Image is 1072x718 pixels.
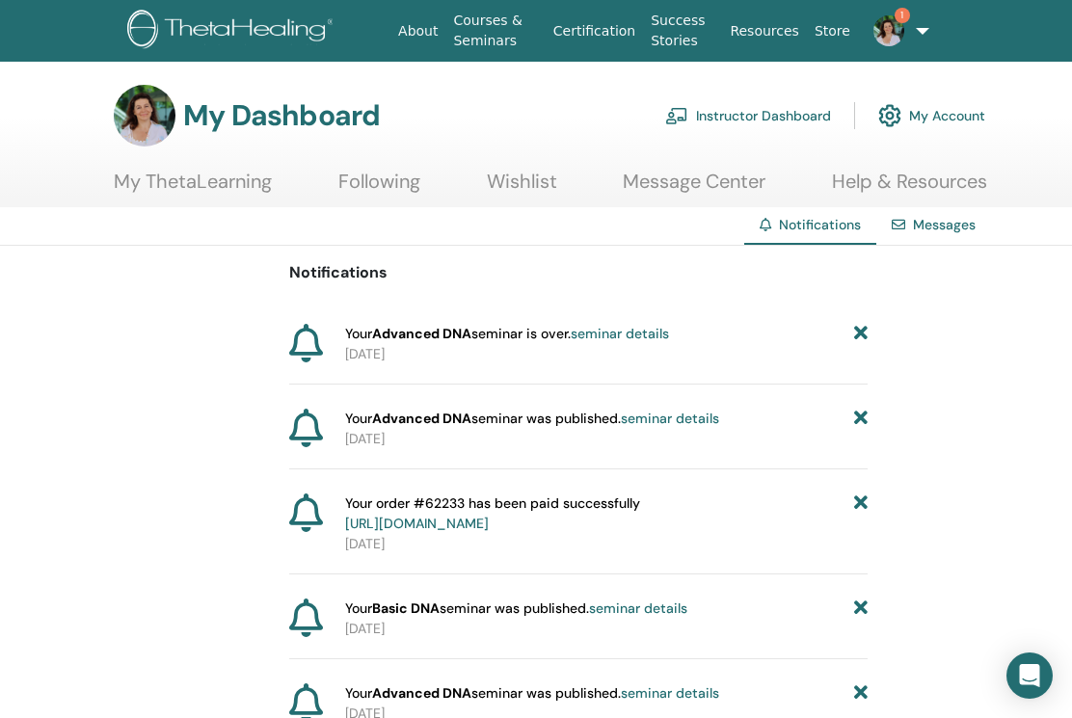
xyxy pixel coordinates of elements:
h3: My Dashboard [183,98,380,133]
p: Notifications [289,261,868,284]
a: About [390,13,445,49]
a: Courses & Seminars [445,3,545,59]
div: Open Intercom Messenger [1006,652,1053,699]
span: Your seminar was published. [345,409,719,429]
p: [DATE] [345,534,868,554]
a: seminar details [589,599,687,617]
span: Notifications [779,216,861,233]
strong: Basic DNA [372,599,440,617]
img: default.jpg [873,15,904,46]
a: seminar details [571,325,669,342]
a: Wishlist [487,170,557,207]
a: Messages [913,216,976,233]
img: chalkboard-teacher.svg [665,107,688,124]
span: Your seminar was published. [345,683,719,704]
a: Following [338,170,420,207]
a: Resources [722,13,807,49]
a: My ThetaLearning [114,170,272,207]
img: logo.png [127,10,340,53]
img: cog.svg [878,99,901,132]
p: [DATE] [345,619,868,639]
a: Message Center [623,170,765,207]
p: [DATE] [345,344,868,364]
a: [URL][DOMAIN_NAME] [345,515,489,532]
strong: Advanced DNA [372,325,471,342]
a: My Account [878,94,985,137]
a: Certification [546,13,643,49]
span: Your order #62233 has been paid successfully [345,493,640,534]
a: seminar details [621,684,719,702]
img: default.jpg [114,85,175,146]
a: Success Stories [643,3,722,59]
span: 1 [895,8,910,23]
a: Help & Resources [832,170,987,207]
a: Instructor Dashboard [665,94,831,137]
p: [DATE] [345,429,868,449]
span: Your seminar is over. [345,324,669,344]
strong: Advanced DNA [372,684,471,702]
strong: Advanced DNA [372,410,471,427]
a: seminar details [621,410,719,427]
a: Store [807,13,858,49]
span: Your seminar was published. [345,598,687,619]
